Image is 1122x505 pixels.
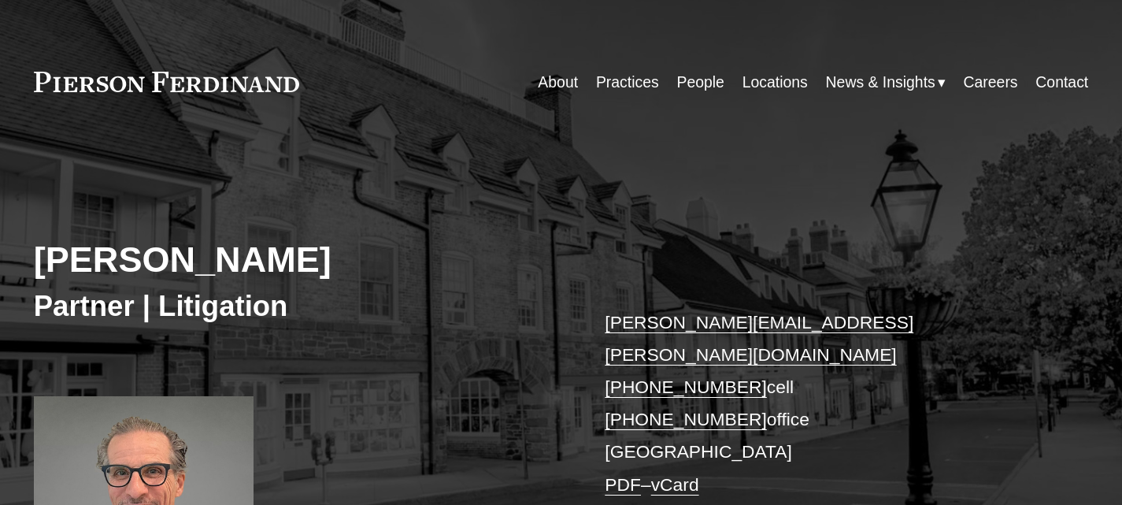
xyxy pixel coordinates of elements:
[596,67,659,98] a: Practices
[34,288,561,324] h3: Partner | Litigation
[964,67,1018,98] a: Careers
[676,67,724,98] a: People
[605,306,1044,501] p: cell office [GEOGRAPHIC_DATA] –
[605,474,641,495] a: PDF
[538,67,578,98] a: About
[826,69,935,96] span: News & Insights
[605,377,767,397] a: [PHONE_NUMBER]
[651,474,699,495] a: vCard
[1035,67,1088,98] a: Contact
[826,67,946,98] a: folder dropdown
[605,312,913,365] a: [PERSON_NAME][EMAIL_ADDRESS][PERSON_NAME][DOMAIN_NAME]
[34,239,561,282] h2: [PERSON_NAME]
[742,67,808,98] a: Locations
[605,409,767,429] a: [PHONE_NUMBER]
